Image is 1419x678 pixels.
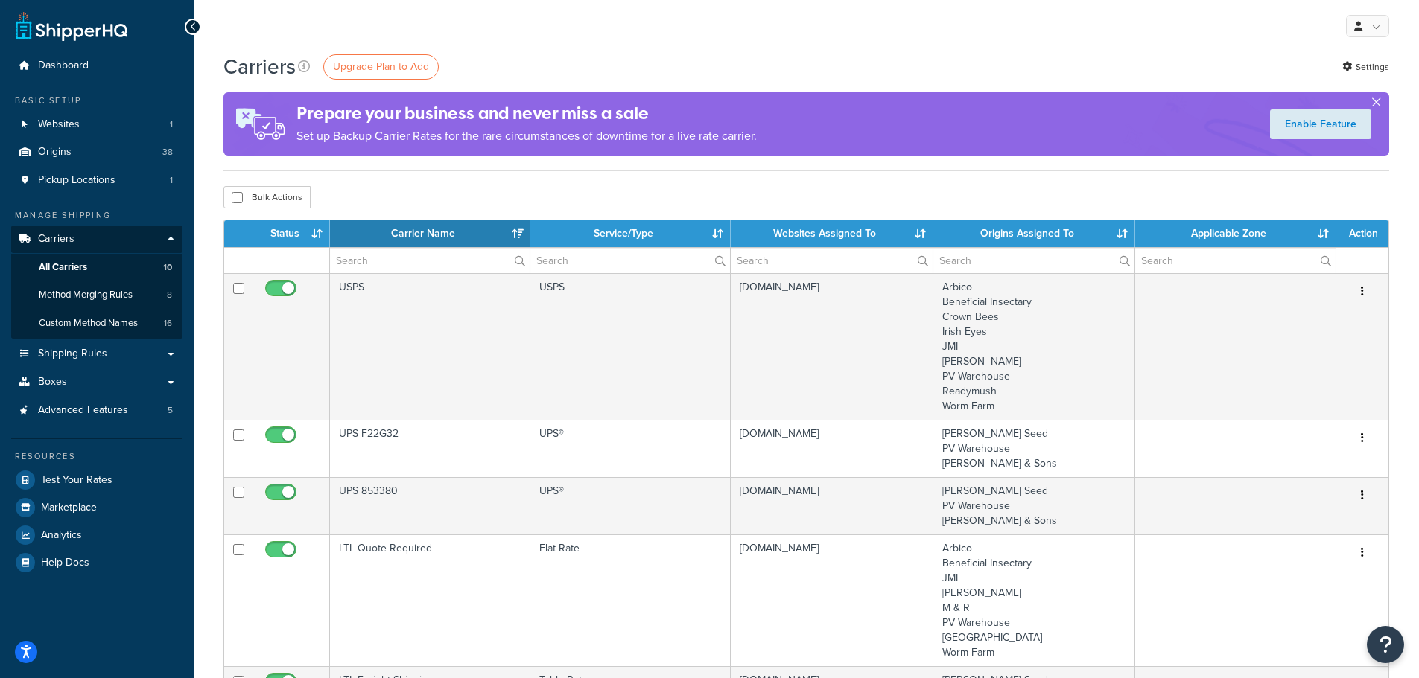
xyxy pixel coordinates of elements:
[223,186,311,208] button: Bulk Actions
[1367,626,1404,663] button: Open Resource Center
[530,477,731,534] td: UPS®
[11,254,182,281] a: All Carriers 10
[933,220,1135,247] th: Origins Assigned To: activate to sort column ascending
[38,146,72,159] span: Origins
[530,248,730,273] input: Search
[933,477,1135,534] td: [PERSON_NAME] Seed PV Warehouse [PERSON_NAME] & Sons
[530,273,731,420] td: USPS
[933,420,1135,477] td: [PERSON_NAME] Seed PV Warehouse [PERSON_NAME] & Sons
[39,261,87,274] span: All Carriers
[38,174,115,187] span: Pickup Locations
[11,111,182,138] a: Websites 1
[1342,57,1389,77] a: Settings
[330,248,530,273] input: Search
[330,220,530,247] th: Carrier Name: activate to sort column ascending
[296,101,757,126] h4: Prepare your business and never miss a sale
[38,376,67,388] span: Boxes
[167,289,172,301] span: 8
[11,95,182,107] div: Basic Setup
[731,248,933,273] input: Search
[41,502,97,514] span: Marketplace
[11,494,182,521] a: Marketplace
[16,11,127,41] a: ShipperHQ Home
[11,281,182,309] li: Method Merging Rules
[330,420,530,477] td: UPS F22G32
[223,52,296,81] h1: Carriers
[11,467,182,493] a: Test Your Rates
[11,226,182,339] li: Carriers
[323,54,439,80] a: Upgrade Plan to Add
[253,220,330,247] th: Status: activate to sort column ascending
[11,226,182,253] a: Carriers
[170,118,173,131] span: 1
[164,317,172,330] span: 16
[933,248,1134,273] input: Search
[38,118,80,131] span: Websites
[330,273,530,420] td: USPS
[168,404,173,417] span: 5
[162,146,173,159] span: 38
[11,138,182,166] li: Origins
[1270,109,1371,139] a: Enable Feature
[1336,220,1388,247] th: Action
[11,549,182,576] a: Help Docs
[11,340,182,368] a: Shipping Rules
[11,167,182,194] li: Pickup Locations
[333,59,429,74] span: Upgrade Plan to Add
[11,310,182,337] li: Custom Method Names
[933,273,1135,420] td: Arbico Beneficial Insectary Crown Bees Irish Eyes JMI [PERSON_NAME] PV Warehouse Readymush Worm Farm
[530,220,731,247] th: Service/Type: activate to sort column ascending
[330,477,530,534] td: UPS 853380
[38,60,89,72] span: Dashboard
[41,474,112,487] span: Test Your Rates
[38,233,74,246] span: Carriers
[330,534,530,666] td: LTL Quote Required
[41,557,89,569] span: Help Docs
[11,522,182,549] a: Analytics
[38,348,107,360] span: Shipping Rules
[1135,248,1336,273] input: Search
[731,477,933,534] td: [DOMAIN_NAME]
[731,534,933,666] td: [DOMAIN_NAME]
[530,534,731,666] td: Flat Rate
[11,397,182,424] li: Advanced Features
[11,397,182,424] a: Advanced Features 5
[11,209,182,222] div: Manage Shipping
[1135,220,1336,247] th: Applicable Zone: activate to sort column ascending
[11,281,182,309] a: Method Merging Rules 8
[933,534,1135,666] td: Arbico Beneficial Insectary JMI [PERSON_NAME] M & R PV Warehouse [GEOGRAPHIC_DATA] Worm Farm
[163,261,172,274] span: 10
[296,126,757,147] p: Set up Backup Carrier Rates for the rare circumstances of downtime for a live rate carrier.
[731,220,933,247] th: Websites Assigned To: activate to sort column ascending
[11,111,182,138] li: Websites
[11,167,182,194] a: Pickup Locations 1
[530,420,731,477] td: UPS®
[11,368,182,396] a: Boxes
[11,254,182,281] li: All Carriers
[731,273,933,420] td: [DOMAIN_NAME]
[11,138,182,166] a: Origins 38
[731,420,933,477] td: [DOMAIN_NAME]
[38,404,128,417] span: Advanced Features
[170,174,173,187] span: 1
[11,310,182,337] a: Custom Method Names 16
[11,450,182,463] div: Resources
[39,317,138,330] span: Custom Method Names
[223,92,296,156] img: ad-rules-rateshop-fe6ec290ccb7230408bd80ed9643f0289d75e0ffd9eb532fc0e269fcd187b520.png
[11,52,182,80] a: Dashboard
[41,529,82,542] span: Analytics
[39,289,133,301] span: Method Merging Rules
